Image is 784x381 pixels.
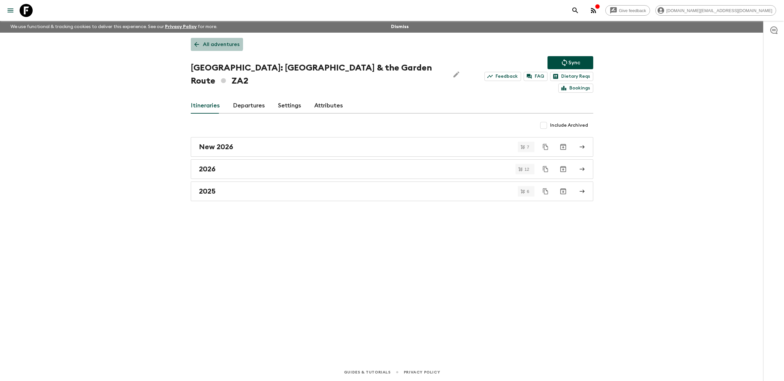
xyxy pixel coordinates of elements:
a: Feedback [484,72,521,81]
button: Archive [557,185,570,198]
h2: 2026 [199,165,216,173]
button: Duplicate [540,185,551,197]
button: Duplicate [540,141,551,153]
span: 7 [523,145,533,149]
a: Guides & Tutorials [344,369,391,376]
button: Archive [557,140,570,153]
p: Sync [568,59,580,67]
button: Dismiss [389,22,410,31]
a: New 2026 [191,137,593,157]
a: All adventures [191,38,243,51]
h2: 2025 [199,187,216,196]
p: All adventures [203,40,239,48]
a: Departures [233,98,265,114]
button: Edit Adventure Title [450,61,463,87]
a: 2025 [191,182,593,201]
a: Attributes [314,98,343,114]
span: [DOMAIN_NAME][EMAIL_ADDRESS][DOMAIN_NAME] [663,8,776,13]
a: Give feedback [605,5,650,16]
a: Bookings [558,84,593,93]
button: Sync adventure departures to the booking engine [547,56,593,69]
a: Dietary Reqs [550,72,593,81]
a: Itineraries [191,98,220,114]
span: 12 [521,167,533,171]
span: 6 [523,189,533,194]
a: Settings [278,98,301,114]
a: FAQ [524,72,547,81]
span: Give feedback [615,8,650,13]
button: menu [4,4,17,17]
a: Privacy Policy [404,369,440,376]
button: Archive [557,163,570,176]
button: search adventures [569,4,582,17]
div: [DOMAIN_NAME][EMAIL_ADDRESS][DOMAIN_NAME] [655,5,776,16]
a: Privacy Policy [165,24,197,29]
button: Duplicate [540,163,551,175]
h2: New 2026 [199,143,233,151]
a: 2026 [191,159,593,179]
p: We use functional & tracking cookies to deliver this experience. See our for more. [8,21,220,33]
h1: [GEOGRAPHIC_DATA]: [GEOGRAPHIC_DATA] & the Garden Route ZA2 [191,61,445,87]
span: Include Archived [550,122,588,129]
